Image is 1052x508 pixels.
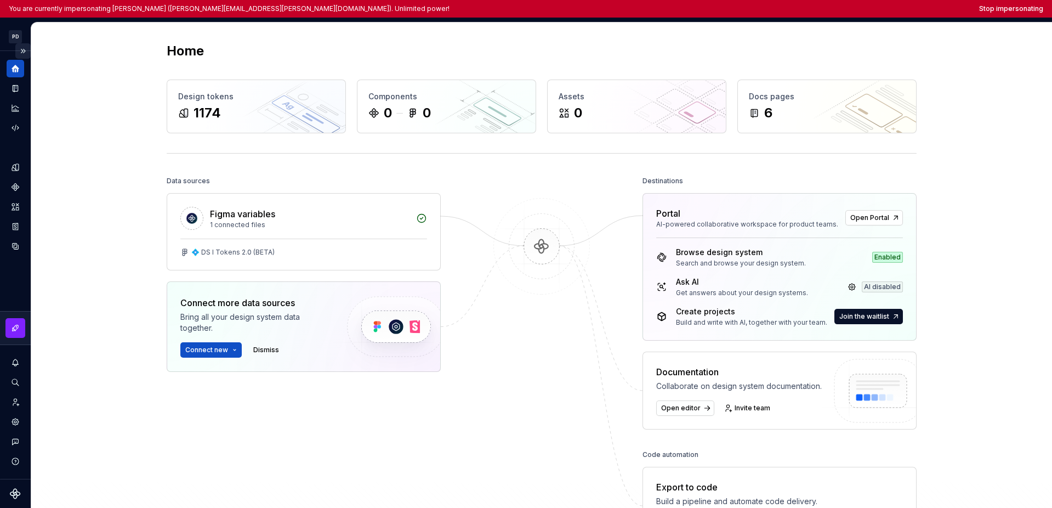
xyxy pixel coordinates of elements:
[7,374,24,391] button: Search ⌘K
[167,173,210,189] div: Data sources
[7,99,24,117] a: Analytics
[7,433,24,450] button: Contact support
[656,220,839,229] div: AI-powered collaborative workspace for product teams.
[7,80,24,97] a: Documentation
[180,296,328,309] div: Connect more data sources
[357,80,536,133] a: Components00
[656,381,822,392] div: Collaborate on design system documentation.
[185,346,228,354] span: Connect new
[872,252,903,263] div: Enabled
[845,210,903,225] a: Open Portal
[7,393,24,411] a: Invite team
[642,447,698,462] div: Code automation
[737,80,917,133] a: Docs pages6
[253,346,279,354] span: Dismiss
[676,289,808,297] div: Get answers about your design systems.
[167,80,346,133] a: Design tokens1174
[15,43,31,59] button: Expand sidebar
[764,104,772,122] div: 6
[547,80,726,133] a: Assets0
[423,104,431,122] div: 0
[749,91,905,102] div: Docs pages
[7,238,24,255] a: Data sources
[210,207,275,221] div: Figma variables
[248,342,284,358] button: Dismiss
[194,104,221,122] div: 1174
[656,365,822,379] div: Documentation
[661,404,701,413] span: Open editor
[191,248,275,257] div: 💠 DS I Tokens 2.0 (BETA)
[7,159,24,176] a: Design tokens
[7,413,24,431] a: Settings
[167,193,441,270] a: Figma variables1 connected files💠 DS I Tokens 2.0 (BETA)
[2,25,29,48] button: PD
[676,276,808,287] div: Ask AI
[9,30,22,43] div: PD
[676,259,806,268] div: Search and browse your design system.
[656,400,714,416] a: Open editor
[180,312,328,334] div: Bring all your design system data together.
[574,104,582,122] div: 0
[676,306,827,317] div: Create projects
[7,60,24,77] a: Home
[384,104,392,122] div: 0
[10,488,21,499] svg: Supernova Logo
[656,481,817,494] div: Export to code
[656,207,680,220] div: Portal
[180,342,242,358] button: Connect new
[7,218,24,235] a: Storybook stories
[210,221,410,229] div: 1 connected files
[7,119,24,137] a: Code automation
[676,247,806,258] div: Browse design system
[368,91,525,102] div: Components
[834,309,903,324] a: Join the waitlist
[839,312,889,321] span: Join the waitlist
[9,4,450,13] p: You are currently impersonating [PERSON_NAME] ([PERSON_NAME][EMAIL_ADDRESS][PERSON_NAME][DOMAIN_N...
[862,281,903,292] div: AI disabled
[735,404,770,413] span: Invite team
[642,173,683,189] div: Destinations
[979,4,1043,13] button: Stop impersonating
[559,91,715,102] div: Assets
[721,400,775,416] a: Invite team
[676,318,827,327] div: Build and write with AI, together with your team.
[7,198,24,216] a: Assets
[850,213,889,222] span: Open Portal
[7,354,24,371] button: Notifications
[7,178,24,196] a: Components
[178,91,334,102] div: Design tokens
[656,496,817,507] div: Build a pipeline and automate code delivery.
[167,42,204,60] h2: Home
